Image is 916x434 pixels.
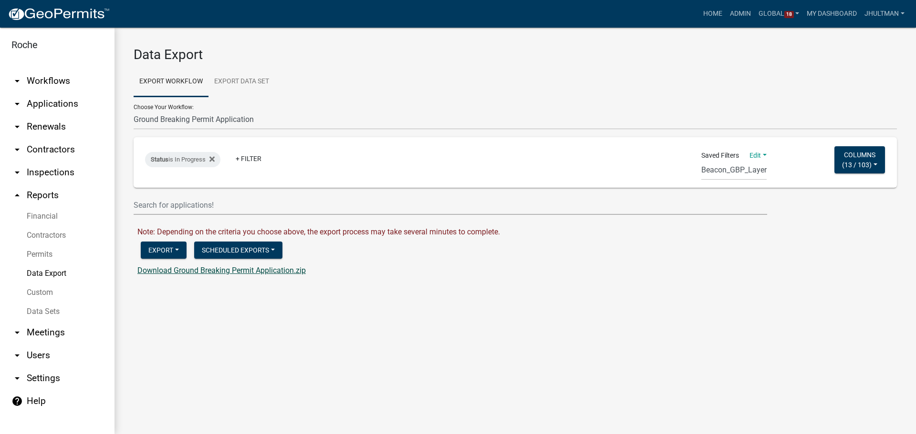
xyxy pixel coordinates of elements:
[134,195,767,215] input: Search for applications!
[11,98,23,110] i: arrow_drop_down
[11,144,23,155] i: arrow_drop_down
[145,152,220,167] div: is In Progress
[11,350,23,361] i: arrow_drop_down
[208,67,275,97] a: Export Data Set
[11,75,23,87] i: arrow_drop_down
[803,5,861,23] a: My Dashboard
[194,242,282,259] button: Scheduled Exports
[11,167,23,178] i: arrow_drop_down
[137,227,500,236] span: Note: Depending on the criteria you choose above, the export process may take several minutes to ...
[141,242,187,259] button: Export
[134,67,208,97] a: Export Workflow
[11,327,23,338] i: arrow_drop_down
[11,121,23,132] i: arrow_drop_down
[11,373,23,384] i: arrow_drop_down
[151,156,168,163] span: Status
[11,190,23,201] i: arrow_drop_up
[844,161,869,168] span: 13 / 103
[137,266,306,275] a: Download Ground Breaking Permit Application.zip
[784,11,794,19] span: 18
[699,5,726,23] a: Home
[726,5,755,23] a: Admin
[11,395,23,407] i: help
[755,5,803,23] a: Global18
[861,5,908,23] a: jhultman
[228,150,269,167] a: + Filter
[834,146,885,173] button: Columns(13 / 103)
[701,151,739,161] span: Saved Filters
[134,47,897,63] h3: Data Export
[749,151,767,159] a: Edit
